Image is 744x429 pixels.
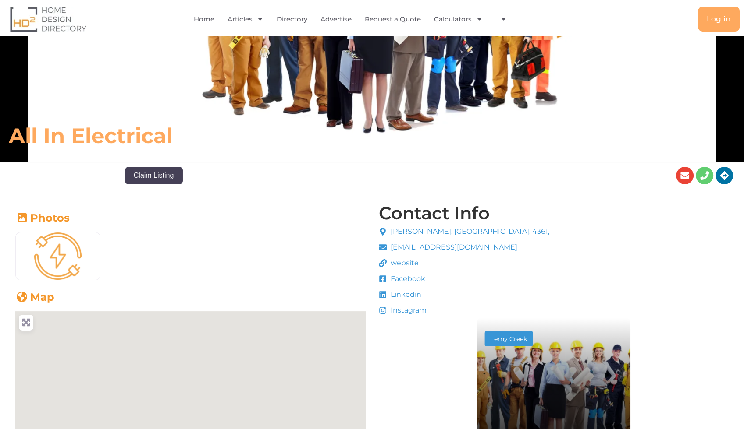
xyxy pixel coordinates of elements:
a: Home [194,9,214,29]
button: Claim Listing [125,167,183,184]
a: Photos [15,211,70,224]
a: Calculators [434,9,483,29]
span: Linkedin [388,289,421,300]
a: Map [15,291,54,303]
div: Ferny Creek [489,336,528,342]
a: Directory [277,9,307,29]
span: website [388,258,419,268]
span: Log in [707,15,731,23]
span: Instagram [388,305,427,316]
a: Advertise [320,9,352,29]
h6: All In Electrical [9,123,516,149]
span: [PERSON_NAME], [GEOGRAPHIC_DATA], 4361, [388,226,549,237]
nav: Menu [151,9,555,29]
a: Request a Quote [365,9,421,29]
a: [EMAIL_ADDRESS][DOMAIN_NAME] [379,242,550,253]
a: Articles [228,9,263,29]
a: Log in [698,7,740,32]
img: Mask group (5) [16,232,100,280]
span: Facebook [388,274,425,284]
h4: Contact Info [379,204,490,222]
span: [EMAIL_ADDRESS][DOMAIN_NAME] [388,242,517,253]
